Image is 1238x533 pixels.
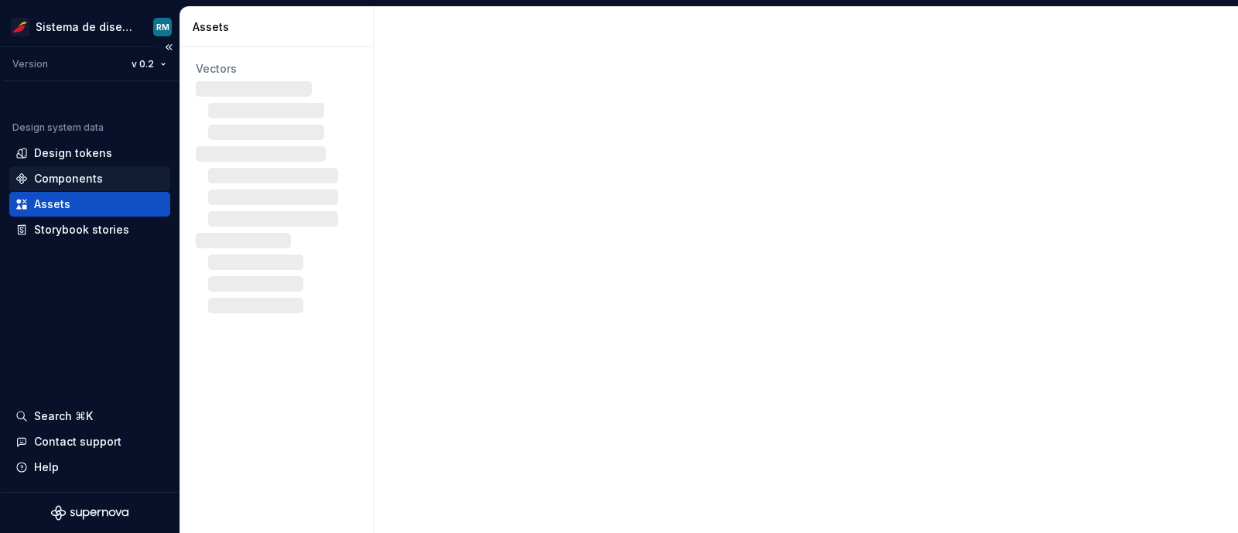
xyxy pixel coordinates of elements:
div: RM [156,21,169,33]
div: Design tokens [34,145,112,161]
a: Components [9,166,170,191]
div: Vectors [196,61,357,77]
button: Search ⌘K [9,404,170,429]
svg: Supernova Logo [51,505,128,521]
a: Design tokens [9,141,170,166]
div: Search ⌘K [34,408,93,424]
img: 55604660-494d-44a9-beb2-692398e9940a.png [11,18,29,36]
div: Help [34,460,59,475]
div: Contact support [34,434,121,449]
div: Sistema de diseño Iberia [36,19,135,35]
button: Collapse sidebar [158,36,180,58]
div: Assets [193,19,367,35]
button: Help [9,455,170,480]
div: Storybook stories [34,222,129,237]
a: Storybook stories [9,217,170,242]
button: v 0.2 [125,53,173,75]
div: Assets [34,196,70,212]
a: Assets [9,192,170,217]
div: Components [34,171,103,186]
button: Sistema de diseño IberiaRM [3,10,176,43]
button: Contact support [9,429,170,454]
span: v 0.2 [132,58,154,70]
div: Version [12,58,48,70]
div: Design system data [12,121,104,134]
